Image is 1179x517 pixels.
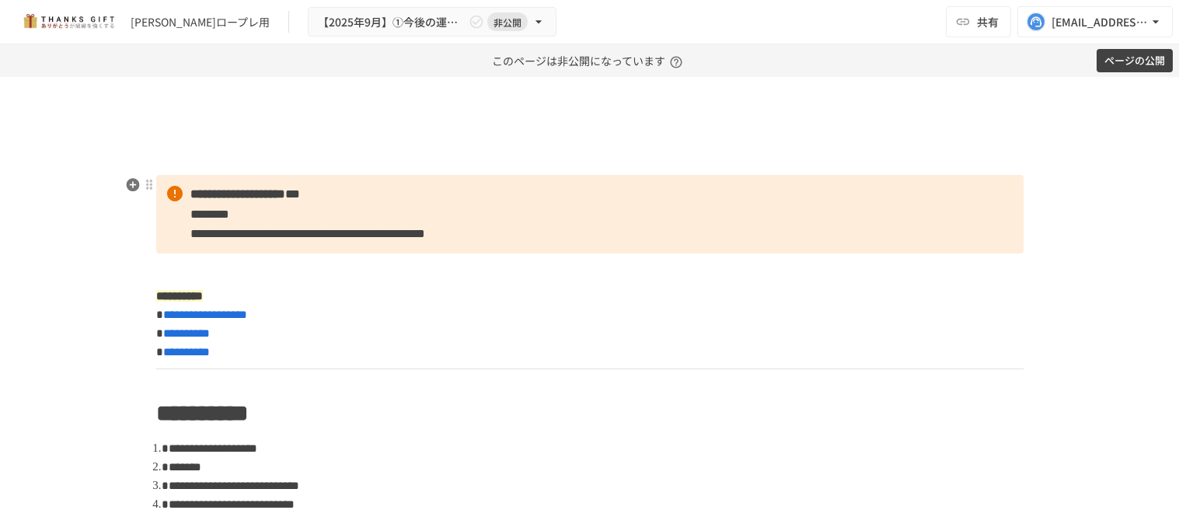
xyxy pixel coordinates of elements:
[131,14,270,30] div: [PERSON_NAME]ロープレ用
[487,14,528,30] span: 非公開
[946,6,1011,37] button: 共有
[1097,49,1173,73] button: ページの公開
[1052,12,1148,32] div: [EMAIL_ADDRESS][DOMAIN_NAME]
[977,13,999,30] span: 共有
[492,44,687,77] p: このページは非公開になっています
[318,12,466,32] span: 【2025年9月】①今後の運用についてのご案内/THANKS GIFTキックオフMTG
[308,7,556,37] button: 【2025年9月】①今後の運用についてのご案内/THANKS GIFTキックオフMTG非公開
[19,9,118,34] img: mMP1OxWUAhQbsRWCurg7vIHe5HqDpP7qZo7fRoNLXQh
[1017,6,1173,37] button: [EMAIL_ADDRESS][DOMAIN_NAME]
